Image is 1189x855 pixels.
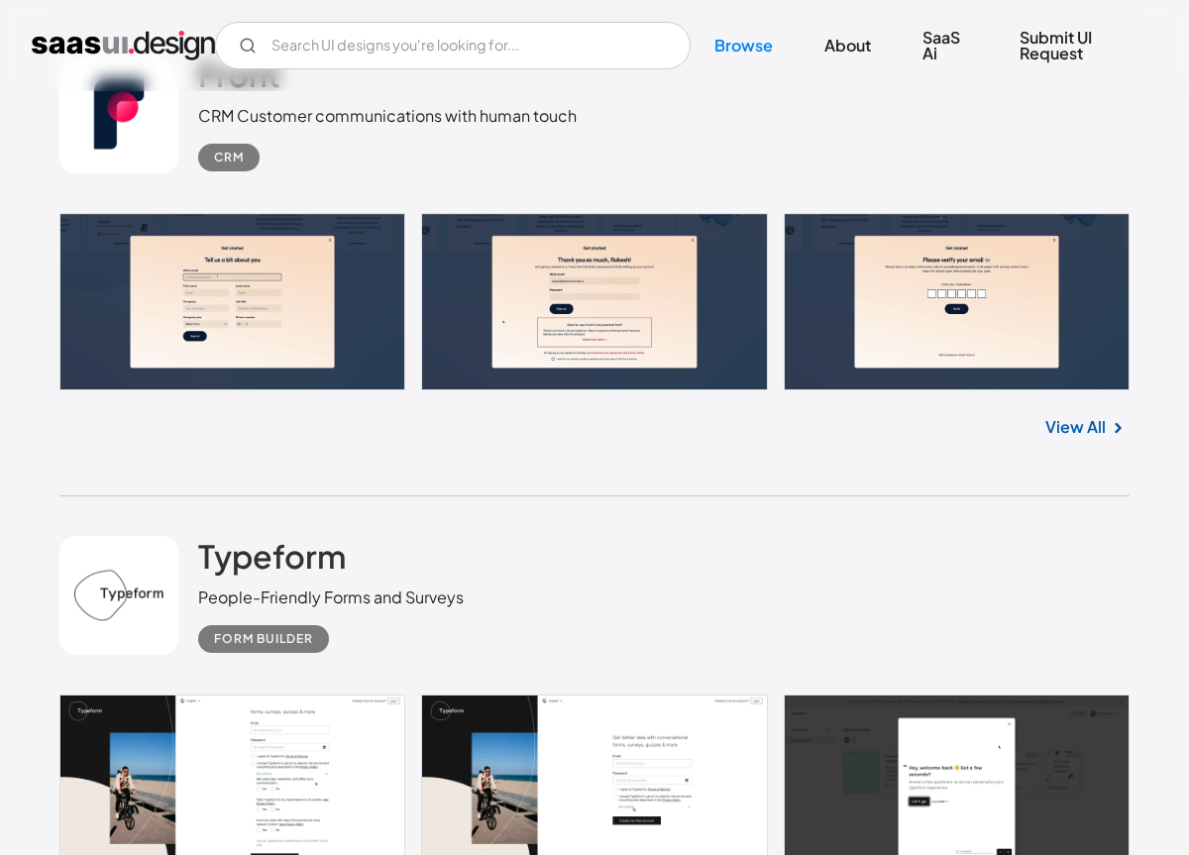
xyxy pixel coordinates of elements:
[215,22,691,69] input: Search UI designs you're looking for...
[198,536,346,586] a: Typeform
[198,586,464,609] div: People-Friendly Forms and Surveys
[198,104,577,128] div: CRM Customer communications with human touch
[215,22,691,69] form: Email Form
[198,536,346,576] h2: Typeform
[691,24,797,67] a: Browse
[801,24,895,67] a: About
[32,30,215,61] a: home
[214,146,244,169] div: CRM
[899,16,992,75] a: SaaS Ai
[1045,415,1106,439] a: View All
[996,16,1157,75] a: Submit UI Request
[214,627,313,651] div: Form Builder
